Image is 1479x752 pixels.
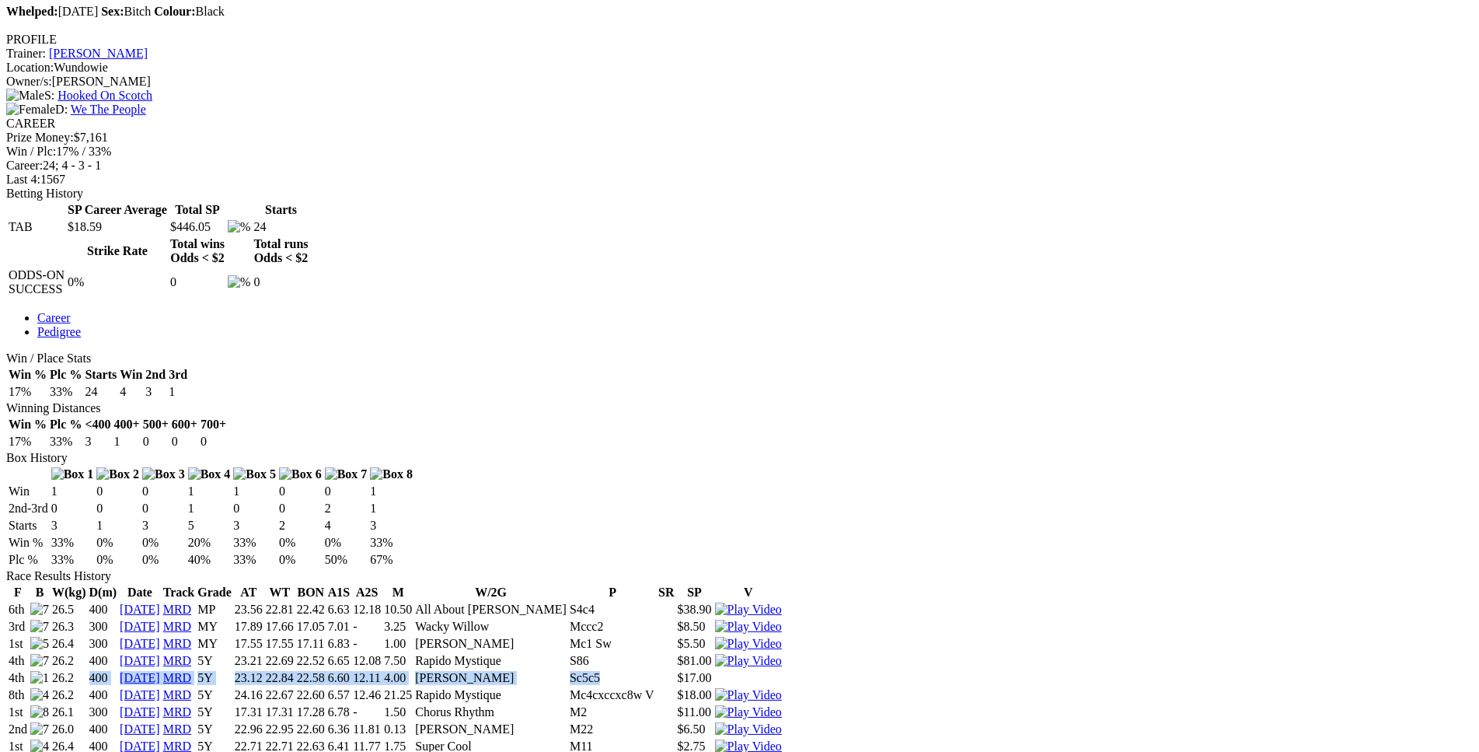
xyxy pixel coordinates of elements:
[51,705,87,720] td: 26.1
[234,602,263,617] td: 23.56
[141,501,186,516] td: 0
[327,585,351,600] th: A1S
[369,552,413,568] td: 67%
[187,484,232,499] td: 1
[51,585,87,600] th: W(kg)
[569,670,656,686] td: Sc5c5
[200,434,227,449] td: 0
[141,518,186,533] td: 3
[414,670,567,686] td: [PERSON_NAME]
[234,722,263,737] td: 22.96
[67,202,168,218] th: SP Career Average
[383,687,413,703] td: 21.25
[265,653,295,669] td: 22.69
[279,467,322,481] img: Box 6
[30,722,49,736] img: 7
[8,670,28,686] td: 4th
[569,585,656,600] th: P
[171,434,198,449] td: 0
[8,687,28,703] td: 8th
[327,687,351,703] td: 6.57
[6,117,1473,131] div: CAREER
[89,585,118,600] th: D(m)
[296,670,326,686] td: 22.58
[677,722,713,737] td: $6.50
[296,636,326,652] td: 17.11
[6,173,1473,187] div: 1567
[265,670,295,686] td: 22.84
[51,670,87,686] td: 26.2
[163,654,191,667] a: MRD
[6,103,68,116] span: D:
[233,467,276,481] img: Box 5
[324,552,368,568] td: 50%
[171,417,198,432] th: 600+
[96,535,140,551] td: 0%
[49,367,82,383] th: Plc %
[234,705,263,720] td: 17.31
[163,671,191,684] a: MRD
[120,671,160,684] a: [DATE]
[145,367,166,383] th: 2nd
[658,585,675,600] th: SR
[84,367,117,383] th: Starts
[145,384,166,400] td: 3
[6,401,1473,415] div: Winning Distances
[6,89,44,103] img: Male
[51,501,95,516] td: 0
[296,602,326,617] td: 22.42
[67,219,168,235] td: $18.59
[383,722,413,737] td: 0.13
[49,384,82,400] td: 33%
[6,159,43,172] span: Career:
[296,619,326,635] td: 17.05
[30,603,49,617] img: 7
[232,501,277,516] td: 0
[569,636,656,652] td: Mc1 Sw
[569,602,656,617] td: S4c4
[8,417,47,432] th: Win %
[352,705,382,720] td: -
[6,569,1473,583] div: Race Results History
[168,384,188,400] td: 1
[677,670,713,686] td: $17.00
[369,501,413,516] td: 1
[163,603,191,616] a: MRD
[96,467,139,481] img: Box 2
[265,585,295,600] th: WT
[383,585,413,600] th: M
[120,603,160,616] a: [DATE]
[677,687,713,703] td: $18.00
[6,75,1473,89] div: [PERSON_NAME]
[113,434,141,449] td: 1
[120,654,160,667] a: [DATE]
[327,619,351,635] td: 7.01
[715,620,782,633] a: View replay
[677,653,713,669] td: $81.00
[49,417,82,432] th: Plc %
[296,687,326,703] td: 22.60
[120,637,160,650] a: [DATE]
[253,236,309,266] th: Total runs Odds < $2
[89,619,118,635] td: 300
[163,620,191,633] a: MRD
[232,552,277,568] td: 33%
[30,671,49,685] img: 1
[89,705,118,720] td: 300
[120,705,160,719] a: [DATE]
[49,434,82,449] td: 33%
[163,688,191,701] a: MRD
[383,670,413,686] td: 4.00
[369,535,413,551] td: 33%
[119,585,161,600] th: Date
[51,653,87,669] td: 26.2
[49,47,148,60] a: [PERSON_NAME]
[6,145,56,158] span: Win / Plc:
[197,619,232,635] td: MY
[327,653,351,669] td: 6.65
[414,687,567,703] td: Rapido Mystique
[369,518,413,533] td: 3
[51,518,95,533] td: 3
[8,705,28,720] td: 1st
[154,5,225,18] span: Black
